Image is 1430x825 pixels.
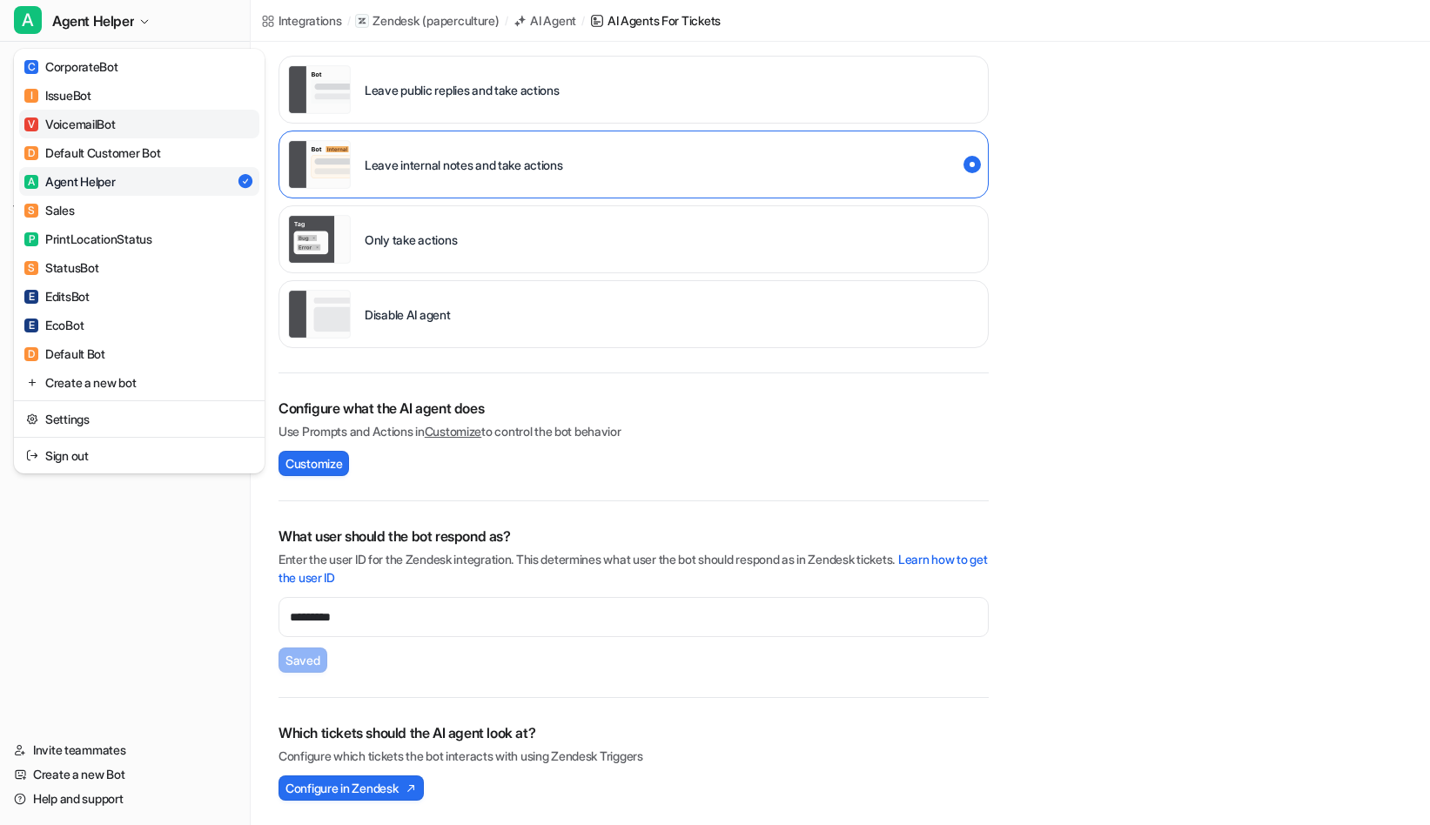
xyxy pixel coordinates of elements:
[24,316,84,334] div: EcoBot
[24,146,38,160] span: D
[24,345,105,363] div: Default Bot
[52,9,134,33] span: Agent Helper
[24,230,152,248] div: PrintLocationStatus
[19,441,259,470] a: Sign out
[24,89,38,103] span: I
[24,175,38,189] span: A
[24,290,38,304] span: E
[24,86,91,104] div: IssueBot
[24,232,38,246] span: P
[24,204,38,218] span: S
[26,410,38,428] img: reset
[24,287,90,305] div: EditsBot
[14,49,265,473] div: AAgent Helper
[24,172,116,191] div: Agent Helper
[14,6,42,34] span: A
[24,261,38,275] span: S
[19,368,259,397] a: Create a new bot
[24,60,38,74] span: C
[24,258,98,277] div: StatusBot
[24,319,38,332] span: E
[24,201,75,219] div: Sales
[19,405,259,433] a: Settings
[24,57,118,76] div: CorporateBot
[26,373,38,392] img: reset
[24,144,160,162] div: Default Customer Bot
[24,347,38,361] span: D
[24,115,116,133] div: VoicemailBot
[24,117,38,131] span: V
[26,446,38,465] img: reset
